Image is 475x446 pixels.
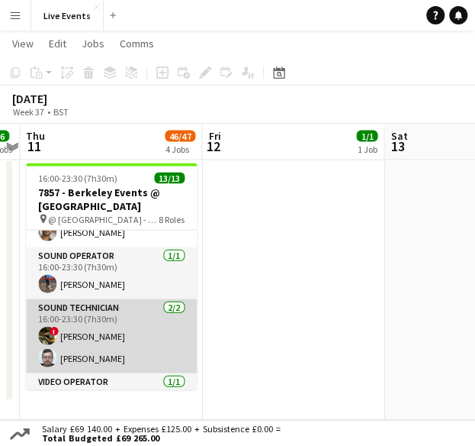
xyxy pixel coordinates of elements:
[43,34,72,53] a: Edit
[33,425,284,443] div: Salary £69 140.00 + Expenses £125.00 + Subsistence £0.00 =
[26,186,197,213] h3: 7857 - Berkeley Events @ [GEOGRAPHIC_DATA]
[38,173,117,184] span: 16:00-23:30 (7h30m)
[48,214,159,225] span: @ [GEOGRAPHIC_DATA] - 7857
[12,37,34,50] span: View
[165,131,195,142] span: 46/47
[26,247,197,299] app-card-role: Sound Operator1/116:00-23:30 (7h30m)[PERSON_NAME]
[26,129,45,143] span: Thu
[154,173,185,184] span: 13/13
[208,129,220,143] span: Fri
[120,37,154,50] span: Comms
[356,131,377,142] span: 1/1
[49,37,66,50] span: Edit
[357,144,377,155] div: 1 Job
[114,34,160,53] a: Comms
[24,137,45,155] span: 11
[31,1,104,31] button: Live Events
[75,34,111,53] a: Jobs
[165,144,194,155] div: 4 Jobs
[159,214,185,225] span: 8 Roles
[206,137,220,155] span: 12
[42,434,281,443] span: Total Budgeted £69 265.00
[9,106,47,118] span: Week 37
[6,34,40,53] a: View
[53,106,69,118] div: BST
[26,299,197,373] app-card-role: Sound Technician2/216:00-23:30 (7h30m)![PERSON_NAME][PERSON_NAME]
[12,91,104,106] div: [DATE]
[388,137,407,155] span: 13
[50,327,59,336] span: !
[26,373,197,425] app-card-role: Video Operator1/116:00-23:30 (7h30m)
[82,37,104,50] span: Jobs
[390,129,407,143] span: Sat
[26,163,197,389] app-job-card: 16:00-23:30 (7h30m)13/137857 - Berkeley Events @ [GEOGRAPHIC_DATA] @ [GEOGRAPHIC_DATA] - 78578 Ro...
